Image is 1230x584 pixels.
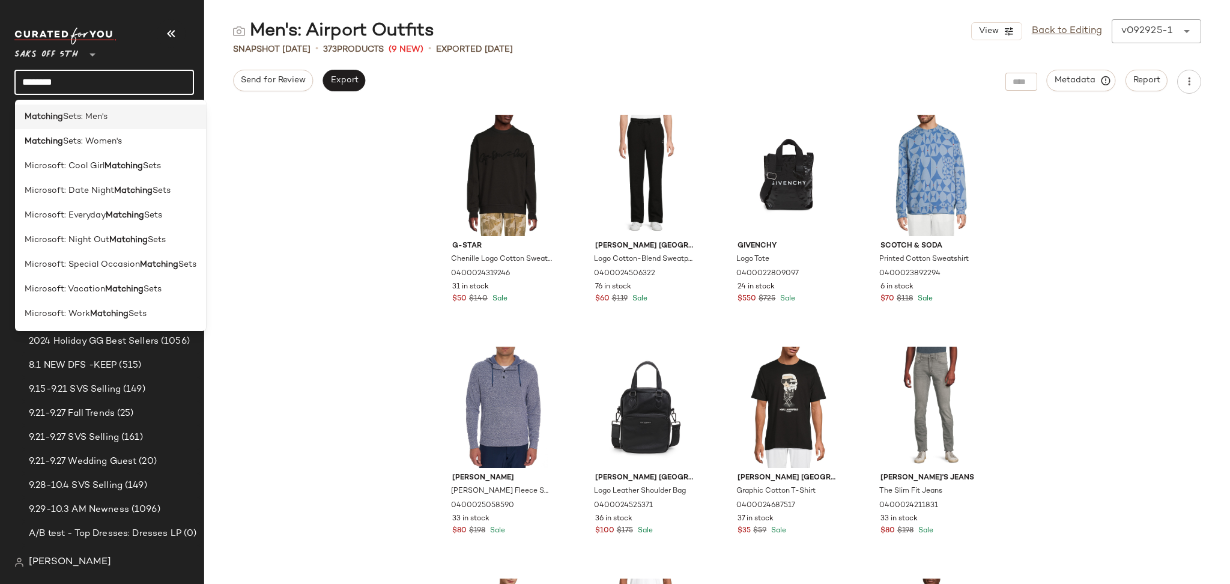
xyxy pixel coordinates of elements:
[595,294,610,305] span: $60
[428,42,431,56] span: •
[612,294,628,305] span: $119
[25,209,106,222] span: Microsoft: Everyday
[452,294,467,305] span: $50
[233,19,434,43] div: Men's: Airport Outfits
[14,41,78,62] span: Saks OFF 5TH
[880,526,895,537] span: $80
[595,473,697,484] span: [PERSON_NAME] [GEOGRAPHIC_DATA]
[233,25,245,37] img: svg%3e
[143,160,161,172] span: Sets
[29,431,119,445] span: 9.21-9.27 SVS Selling
[595,282,631,293] span: 76 in stock
[594,486,686,497] span: Logo Leather Shoulder Bag
[451,500,514,511] span: 0400025058590
[233,43,311,56] span: Snapshot [DATE]
[240,76,306,85] span: Send for Review
[594,254,695,265] span: Logo Cotton-Blend Sweatpants
[971,22,1022,40] button: View
[119,431,143,445] span: (161)
[181,527,196,541] span: (0)
[916,527,933,535] span: Sale
[144,209,162,222] span: Sets
[29,555,111,570] span: [PERSON_NAME]
[738,526,751,537] span: $35
[880,294,894,305] span: $70
[871,115,992,236] img: 0400023892294_BLUENAVY
[148,234,166,246] span: Sets
[29,359,117,373] span: 8.1 NEW DFS -KEEP
[452,282,489,293] span: 31 in stock
[738,473,839,484] span: [PERSON_NAME] [GEOGRAPHIC_DATA]
[736,500,795,511] span: 0400024687517
[871,347,992,468] img: 0400024211831_MONTEGO
[443,115,563,236] img: 0400024319246_DARKBLACK
[29,335,159,348] span: 2024 Holiday GG Best Sellers
[25,234,109,246] span: Microsoft: Night Out
[451,486,553,497] span: [PERSON_NAME] Fleece Sweater
[452,514,489,525] span: 33 in stock
[738,514,774,525] span: 37 in stock
[879,486,942,497] span: The Slim Fit Jeans
[90,308,129,320] b: Matching
[451,269,510,279] span: 0400024319246
[121,383,145,397] span: (149)
[25,135,63,148] b: Matching
[129,503,160,517] span: (1096)
[728,347,849,468] img: 0400024687517_BLACK
[140,258,178,271] b: Matching
[451,254,553,265] span: Chenille Logo Cotton Sweatshirt
[617,526,633,537] span: $175
[117,359,141,373] span: (515)
[233,70,313,91] button: Send for Review
[586,115,706,236] img: 0400024506322_BLACK
[109,234,148,246] b: Matching
[488,527,505,535] span: Sale
[63,111,108,123] span: Sets: Men's
[879,254,969,265] span: Printed Cotton Sweatshirt
[595,526,614,537] span: $100
[736,254,769,265] span: Logo Tote
[25,258,140,271] span: Microsoft: Special Occasion
[159,335,190,348] span: (1056)
[178,258,196,271] span: Sets
[114,184,153,197] b: Matching
[915,295,933,303] span: Sale
[753,526,766,537] span: $59
[29,479,123,493] span: 9.28-10.4 SVS Selling
[586,347,706,468] img: 0400024525371_BLACK
[29,383,121,397] span: 9.15-9.21 SVS Selling
[29,527,181,541] span: A/B test - Top Dresses: Dresses LP
[880,241,982,252] span: Scotch & Soda
[63,135,122,148] span: Sets: Women's
[323,70,365,91] button: Export
[738,294,756,305] span: $550
[736,269,799,279] span: 0400022809097
[105,283,144,296] b: Matching
[105,160,143,172] b: Matching
[897,526,913,537] span: $198
[115,407,134,421] span: (25)
[635,527,653,535] span: Sale
[323,43,384,56] div: Products
[759,294,775,305] span: $725
[315,42,318,56] span: •
[1125,70,1168,91] button: Report
[1047,70,1116,91] button: Metadata
[452,473,554,484] span: [PERSON_NAME]
[594,500,653,511] span: 0400024525371
[144,283,162,296] span: Sets
[630,295,647,303] span: Sale
[1133,76,1160,85] span: Report
[452,526,467,537] span: $80
[897,294,913,305] span: $118
[25,160,105,172] span: Microsoft: Cool Girl
[106,209,144,222] b: Matching
[29,455,136,469] span: 9.21-9.27 Wedding Guest
[1032,24,1102,38] a: Back to Editing
[330,76,358,85] span: Export
[595,514,632,525] span: 36 in stock
[323,45,337,54] span: 373
[123,479,147,493] span: (149)
[880,514,918,525] span: 33 in stock
[880,473,982,484] span: [PERSON_NAME]'s Jeans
